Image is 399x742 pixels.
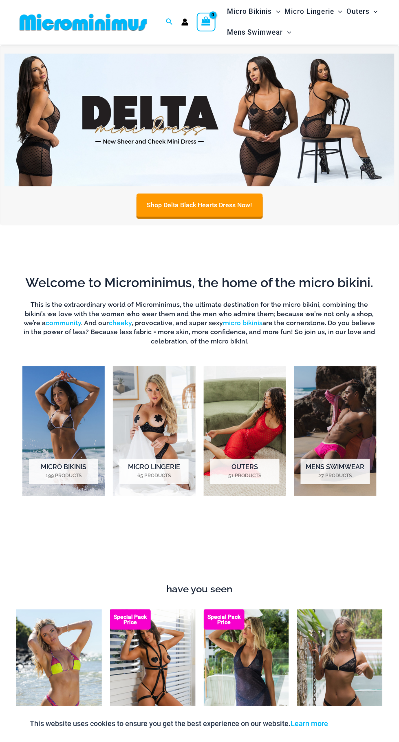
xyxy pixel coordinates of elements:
[227,1,272,22] span: Micro Bikinis
[204,367,286,496] a: Visit product category Outers
[204,615,245,625] b: Special Pack Price
[335,714,369,734] button: Accept
[22,518,377,579] iframe: TrustedSite Certified
[301,472,370,480] mark: 27 Products
[22,301,377,346] h6: This is the extraordinary world of Microminimus, the ultimate destination for the micro bikini, c...
[110,610,196,738] a: Truth or Dare Black 1905 Bodysuit 611 Micro 07 Truth or Dare Black 1905 Bodysuit 611 Micro 06Trut...
[272,1,280,22] span: Menu Toggle
[16,584,383,596] h4: have you seen
[344,1,380,22] a: OutersMenu ToggleMenu Toggle
[334,1,342,22] span: Menu Toggle
[294,367,377,496] img: Mens Swimwear
[225,1,282,22] a: Micro BikinisMenu ToggleMenu Toggle
[346,1,370,22] span: Outers
[137,194,263,217] a: Shop Delta Black Hearts Dress Now!
[227,22,283,43] span: Mens Swimwear
[283,22,291,43] span: Menu Toggle
[113,367,195,496] img: Micro Lingerie
[22,367,105,496] img: Micro Bikinis
[16,13,150,31] img: MM SHOP LOGO FLAT
[284,1,334,22] span: Micro Lingerie
[4,54,395,186] img: Delta Black Hearts Dress
[29,459,98,485] h2: Micro Bikinis
[22,367,105,496] a: Visit product category Micro Bikinis
[294,367,377,496] a: Visit product category Mens Swimwear
[204,610,289,738] img: Echo Ink 5671 Dress 682 Thong 07
[119,472,189,480] mark: 65 Products
[297,610,383,738] a: Highway Robbery Black Gold 359 Clip Top 439 Clip Bottom 01v2Highway Robbery Black Gold 359 Clip T...
[225,22,293,43] a: Mens SwimwearMenu ToggleMenu Toggle
[370,1,378,22] span: Menu Toggle
[223,319,262,327] a: micro bikinis
[109,319,132,327] a: cheeky
[110,615,151,625] b: Special Pack Price
[30,718,328,730] p: This website uses cookies to ensure you get the best experience on our website.
[29,472,98,480] mark: 199 Products
[210,459,280,485] h2: Outers
[166,17,173,27] a: Search icon link
[16,610,102,739] img: Coastal Bliss Leopard Sunset 3171 Tri Top 4371 Thong Bikini 06
[197,13,216,31] a: View Shopping Cart, empty
[291,720,328,728] a: Learn more
[16,610,102,739] a: Coastal Bliss Leopard Sunset 3171 Tri Top 4371 Thong Bikini 06Coastal Bliss Leopard Sunset 3171 T...
[181,18,189,26] a: Account icon link
[22,275,377,292] h2: Welcome to Microminimus, the home of the micro bikini.
[113,367,195,496] a: Visit product category Micro Lingerie
[119,459,189,485] h2: Micro Lingerie
[301,459,370,485] h2: Mens Swimwear
[204,610,289,738] a: Echo Ink 5671 Dress 682 Thong 07 Echo Ink 5671 Dress 682 Thong 08Echo Ink 5671 Dress 682 Thong 08
[282,1,344,22] a: Micro LingerieMenu ToggleMenu Toggle
[46,319,81,327] a: community
[110,610,196,738] img: Truth or Dare Black 1905 Bodysuit 611 Micro 07
[204,367,286,496] img: Outers
[297,610,383,738] img: Highway Robbery Black Gold 359 Clip Top 439 Clip Bottom 01v2
[210,472,280,480] mark: 51 Products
